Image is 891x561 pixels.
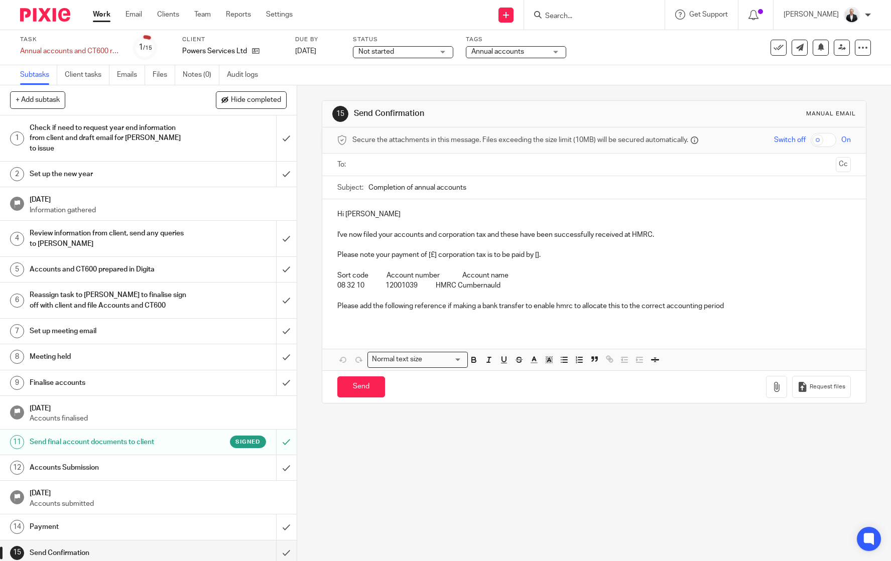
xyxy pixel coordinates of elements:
[30,288,187,313] h1: Reassign task to [PERSON_NAME] to finalise sign off with client and file Accounts and CT600
[295,48,316,55] span: [DATE]
[30,205,287,215] p: Information gathered
[784,10,839,20] p: [PERSON_NAME]
[792,376,850,398] button: Request files
[353,36,453,44] label: Status
[231,96,281,104] span: Hide completed
[806,110,856,118] div: Manual email
[10,376,24,390] div: 9
[20,65,57,85] a: Subtasks
[157,10,179,20] a: Clients
[10,435,24,449] div: 11
[337,270,851,280] p: Sort code Account number Account name
[471,48,524,55] span: Annual accounts
[337,183,363,193] label: Subject:
[30,460,187,475] h1: Accounts Submission
[337,376,385,398] input: Send
[30,519,187,534] h1: Payment
[30,120,187,156] h1: Check if need to request year end information from client and draft email for [PERSON_NAME] to issue
[153,65,175,85] a: Files
[10,294,24,308] div: 6
[10,91,65,108] button: + Add subtask
[30,349,187,364] h1: Meeting held
[20,8,70,22] img: Pixie
[10,262,24,276] div: 5
[194,10,211,20] a: Team
[689,11,728,18] span: Get Support
[143,45,152,51] small: /15
[354,108,615,119] h1: Send Confirmation
[227,65,266,85] a: Audit logs
[30,192,287,205] h1: [DATE]
[337,209,851,219] p: Hi [PERSON_NAME]
[337,250,851,260] p: Please note your payment of [£] corporation tax is to be paid by [].
[139,42,152,53] div: 1
[30,262,187,277] h1: Accounts and CT600 prepared in Digita
[30,324,187,339] h1: Set up meeting email
[810,383,845,391] span: Request files
[10,167,24,181] div: 2
[774,135,806,145] span: Switch off
[10,520,24,534] div: 14
[337,160,348,170] label: To:
[10,546,24,560] div: 15
[10,232,24,246] div: 4
[182,36,283,44] label: Client
[426,354,462,365] input: Search for option
[30,375,187,390] h1: Finalise accounts
[30,167,187,182] h1: Set up the new year
[125,10,142,20] a: Email
[183,65,219,85] a: Notes (0)
[226,10,251,20] a: Reports
[30,435,187,450] h1: Send final account documents to client
[117,65,145,85] a: Emails
[30,401,287,413] h1: [DATE]
[337,280,851,291] p: 08 32 10 12001039 HMRC Cumbernauld
[544,12,634,21] input: Search
[10,350,24,364] div: 8
[30,499,287,509] p: Accounts submitted
[30,413,287,424] p: Accounts finalised
[93,10,110,20] a: Work
[841,135,851,145] span: On
[30,545,187,560] h1: Send Confirmation
[216,91,287,108] button: Hide completed
[10,461,24,475] div: 12
[20,46,120,56] div: Annual accounts and CT600 return
[466,36,566,44] label: Tags
[836,157,851,172] button: Cc
[295,36,340,44] label: Due by
[10,131,24,146] div: 1
[235,438,261,446] span: Signed
[266,10,293,20] a: Settings
[337,301,851,311] p: Please add the following reference if making a bank transfer to enable hmrc to allocate this to t...
[20,36,120,44] label: Task
[352,135,688,145] span: Secure the attachments in this message. Files exceeding the size limit (10MB) will be secured aut...
[844,7,860,23] img: _SKY9589-Edit-2.jpeg
[30,226,187,251] h1: Review information from client, send any queries to [PERSON_NAME]
[358,48,394,55] span: Not started
[370,354,425,365] span: Normal text size
[367,352,468,367] div: Search for option
[332,106,348,122] div: 15
[30,486,287,498] h1: [DATE]
[182,46,247,56] p: Powers Services Ltd
[337,230,851,240] p: I've now filed your accounts and corporation tax and these have been successfully received at HMRC.
[65,65,109,85] a: Client tasks
[10,324,24,338] div: 7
